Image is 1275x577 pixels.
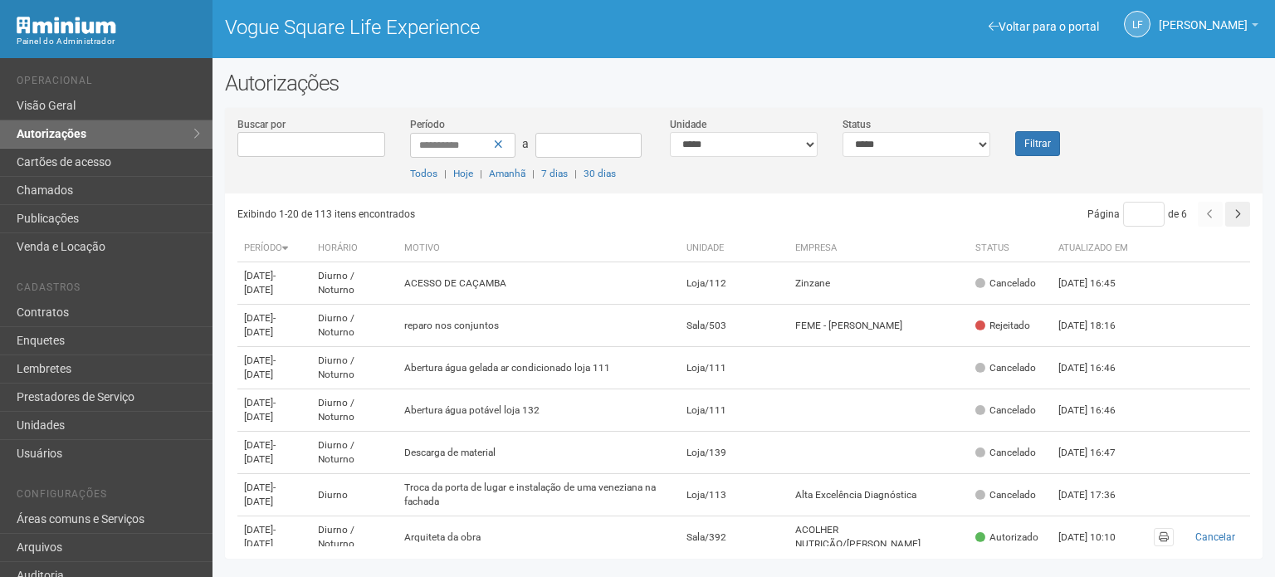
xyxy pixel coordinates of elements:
[237,516,311,559] td: [DATE]
[311,262,397,305] td: Diurno / Noturno
[1052,474,1143,516] td: [DATE] 17:36
[398,516,680,559] td: Arquiteta da obra
[17,75,200,92] li: Operacional
[1159,21,1258,34] a: [PERSON_NAME]
[680,347,789,389] td: Loja/111
[17,281,200,299] li: Cadastros
[1187,528,1243,546] button: Cancelar
[522,137,529,150] span: a
[398,305,680,347] td: reparo nos conjuntos
[237,262,311,305] td: [DATE]
[398,389,680,432] td: Abertura água potável loja 132
[444,168,447,179] span: |
[489,168,525,179] a: Amanhã
[975,446,1036,460] div: Cancelado
[789,305,969,347] td: FEME - [PERSON_NAME]
[311,474,397,516] td: Diurno
[237,347,311,389] td: [DATE]
[453,168,473,179] a: Hoje
[989,20,1099,33] a: Voltar para o portal
[311,389,397,432] td: Diurno / Noturno
[410,117,445,132] label: Período
[975,488,1036,502] div: Cancelado
[311,235,397,262] th: Horário
[398,432,680,474] td: Descarga de material
[237,202,747,227] div: Exibindo 1-20 de 113 itens encontrados
[398,235,680,262] th: Motivo
[584,168,616,179] a: 30 dias
[237,305,311,347] td: [DATE]
[410,168,437,179] a: Todos
[1087,208,1187,220] span: Página de 6
[311,516,397,559] td: Diurno / Noturno
[17,17,116,34] img: Minium
[398,347,680,389] td: Abertura água gelada ar condicionado loja 111
[237,235,311,262] th: Período
[17,488,200,506] li: Configurações
[225,17,731,38] h1: Vogue Square Life Experience
[311,432,397,474] td: Diurno / Noturno
[541,168,568,179] a: 7 dias
[680,432,789,474] td: Loja/139
[398,474,680,516] td: Troca da porta de lugar e instalação de uma veneziana na fachada
[975,319,1030,333] div: Rejeitado
[1052,516,1143,559] td: [DATE] 10:10
[480,168,482,179] span: |
[532,168,535,179] span: |
[789,262,969,305] td: Zinzane
[680,389,789,432] td: Loja/111
[237,117,286,132] label: Buscar por
[680,235,789,262] th: Unidade
[1052,305,1143,347] td: [DATE] 18:16
[680,262,789,305] td: Loja/112
[1124,11,1150,37] a: LF
[975,276,1036,291] div: Cancelado
[969,235,1052,262] th: Status
[574,168,577,179] span: |
[237,389,311,432] td: [DATE]
[1052,347,1143,389] td: [DATE] 16:46
[1159,2,1248,32] span: Letícia Florim
[1052,262,1143,305] td: [DATE] 16:45
[225,71,1263,95] h2: Autorizações
[975,403,1036,418] div: Cancelado
[1052,432,1143,474] td: [DATE] 16:47
[311,347,397,389] td: Diurno / Noturno
[398,262,680,305] td: ACESSO DE CAÇAMBA
[1015,131,1060,156] button: Filtrar
[975,531,1038,545] div: Autorizado
[680,474,789,516] td: Loja/113
[789,516,969,559] td: ACOLHER NUTRIÇÃO/[PERSON_NAME]
[680,305,789,347] td: Sala/503
[17,34,200,49] div: Painel do Administrador
[237,474,311,516] td: [DATE]
[237,432,311,474] td: [DATE]
[789,235,969,262] th: Empresa
[311,305,397,347] td: Diurno / Noturno
[670,117,706,132] label: Unidade
[789,474,969,516] td: Alta Excelência Diagnóstica
[1052,389,1143,432] td: [DATE] 16:46
[975,361,1036,375] div: Cancelado
[680,516,789,559] td: Sala/392
[1052,235,1143,262] th: Atualizado em
[843,117,871,132] label: Status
